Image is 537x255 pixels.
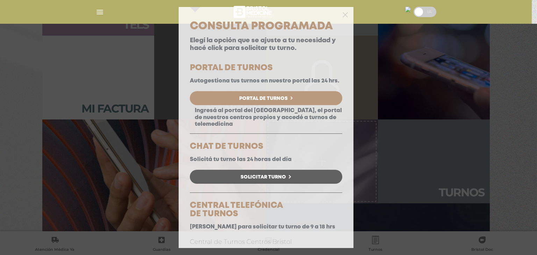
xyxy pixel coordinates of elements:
a: Portal de Turnos [190,91,342,105]
span: Portal de Turnos [239,96,288,101]
span: Solicitar Turno [241,175,286,180]
span: Consulta Programada [190,22,333,31]
a: 0810 999 9552 [190,248,244,255]
h5: CHAT DE TURNOS [190,143,342,151]
p: [PERSON_NAME] para solicitar tu turno de 9 a 18 hrs [190,224,342,230]
h5: CENTRAL TELEFÓNICA DE TURNOS [190,202,342,218]
h5: PORTAL DE TURNOS [190,64,342,72]
p: Solicitá tu turno las 24 horas del día [190,156,342,163]
a: Solicitar Turno [190,170,342,184]
p: Autogestiona tus turnos en nuestro portal las 24 hrs. [190,78,342,84]
p: Elegí la opción que se ajuste a tu necesidad y hacé click para solicitar tu turno. [190,37,342,52]
p: Ingresá al portal del [GEOGRAPHIC_DATA], el portal de nuestros centros propios y accedé a turnos ... [190,107,342,127]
